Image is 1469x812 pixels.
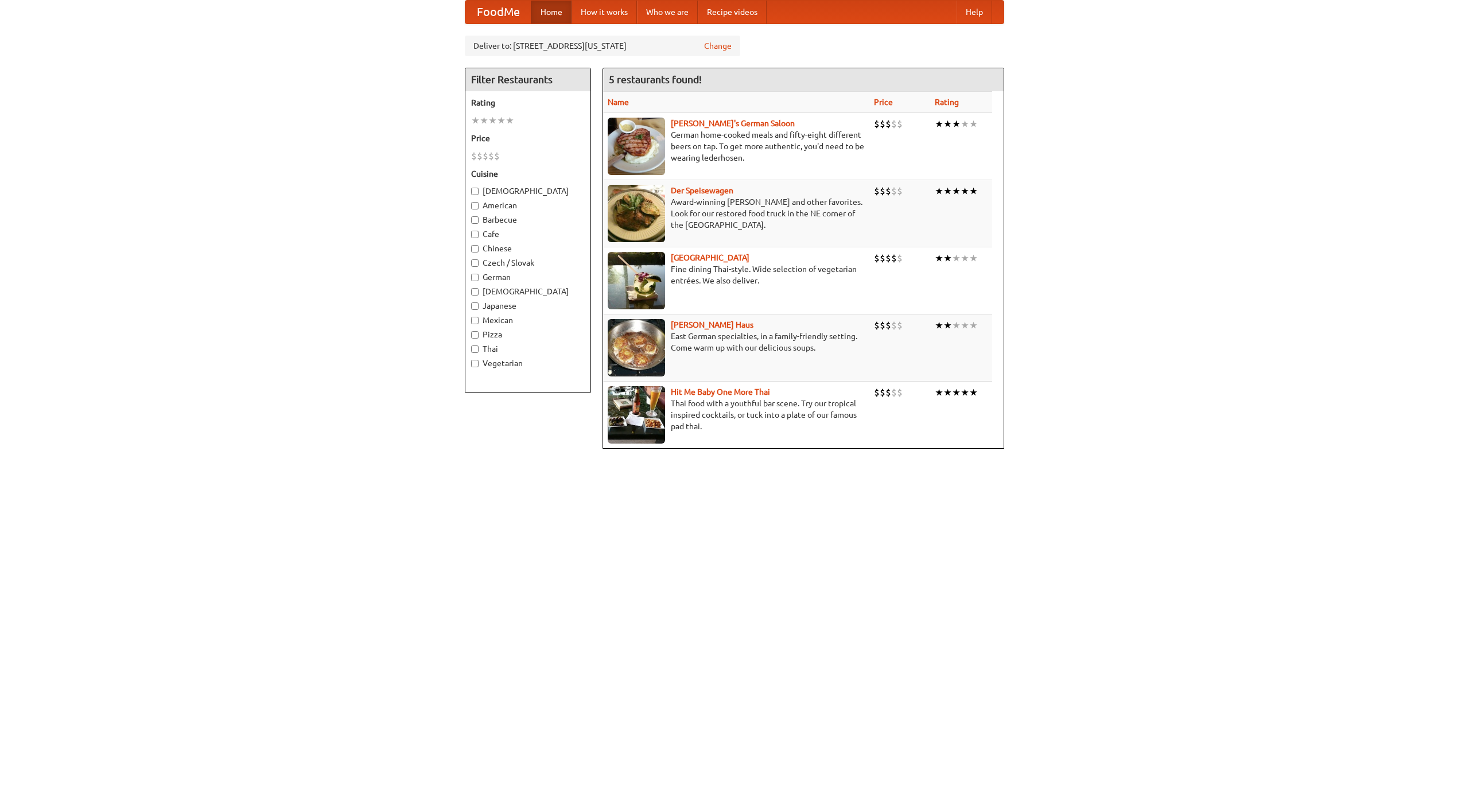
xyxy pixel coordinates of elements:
a: Change [704,40,732,52]
li: $ [874,386,880,399]
li: $ [897,185,903,197]
li: ★ [943,319,952,332]
h4: Filter Restaurants [465,68,590,91]
li: $ [885,252,891,265]
li: ★ [952,319,961,332]
a: Price [874,98,893,107]
input: Cafe [471,231,479,238]
img: esthers.jpg [608,118,665,175]
li: $ [897,252,903,265]
label: Thai [471,343,585,355]
input: Vegetarian [471,360,479,367]
h5: Price [471,133,585,144]
label: Mexican [471,314,585,326]
li: $ [897,319,903,332]
p: German home-cooked meals and fifty-eight different beers on tap. To get more authentic, you'd nee... [608,129,865,164]
ng-pluralize: 5 restaurants found! [609,74,702,85]
li: $ [874,185,880,197]
li: $ [494,150,500,162]
li: ★ [943,252,952,265]
li: ★ [952,386,961,399]
p: Fine dining Thai-style. Wide selection of vegetarian entrées. We also deliver. [608,263,865,286]
a: How it works [572,1,637,24]
li: ★ [935,319,943,332]
p: Award-winning [PERSON_NAME] and other favorites. Look for our restored food truck in the NE corne... [608,196,865,231]
li: $ [477,150,483,162]
li: ★ [488,114,497,127]
a: [PERSON_NAME] Haus [671,320,753,329]
li: $ [885,185,891,197]
a: Who we are [637,1,698,24]
img: speisewagen.jpg [608,185,665,242]
li: ★ [935,252,943,265]
li: $ [891,118,897,130]
input: Japanese [471,302,479,310]
label: German [471,271,585,283]
li: ★ [497,114,506,127]
li: $ [897,118,903,130]
li: $ [471,150,477,162]
input: American [471,202,479,209]
label: Cafe [471,228,585,240]
h5: Rating [471,97,585,108]
input: [DEMOGRAPHIC_DATA] [471,188,479,195]
li: ★ [935,118,943,130]
li: ★ [969,118,978,130]
input: Mexican [471,317,479,324]
input: Pizza [471,331,479,339]
li: $ [897,386,903,399]
li: $ [885,118,891,130]
a: Rating [935,98,959,107]
img: satay.jpg [608,252,665,309]
a: Hit Me Baby One More Thai [671,387,770,397]
input: Thai [471,345,479,353]
input: Chinese [471,245,479,252]
li: ★ [935,386,943,399]
li: ★ [943,185,952,197]
label: [DEMOGRAPHIC_DATA] [471,286,585,297]
li: ★ [952,118,961,130]
a: [PERSON_NAME]'s German Saloon [671,119,795,128]
a: Recipe videos [698,1,767,24]
label: Pizza [471,329,585,340]
label: Japanese [471,300,585,312]
li: $ [880,319,885,332]
li: ★ [952,185,961,197]
b: Der Speisewagen [671,186,733,195]
li: ★ [506,114,514,127]
li: $ [891,252,897,265]
p: Thai food with a youthful bar scene. Try our tropical inspired cocktails, or tuck into a plate of... [608,398,865,432]
img: babythai.jpg [608,386,665,444]
input: German [471,274,479,281]
li: $ [874,252,880,265]
li: $ [483,150,488,162]
div: Deliver to: [STREET_ADDRESS][US_STATE] [465,36,740,56]
li: ★ [943,386,952,399]
li: $ [891,386,897,399]
li: ★ [952,252,961,265]
li: $ [880,118,885,130]
h5: Cuisine [471,168,585,180]
li: ★ [961,118,969,130]
label: Czech / Slovak [471,257,585,269]
li: ★ [961,319,969,332]
input: Czech / Slovak [471,259,479,267]
li: $ [891,185,897,197]
li: ★ [969,319,978,332]
img: kohlhaus.jpg [608,319,665,376]
li: ★ [480,114,488,127]
li: $ [880,386,885,399]
li: ★ [935,185,943,197]
li: $ [880,252,885,265]
a: Home [531,1,572,24]
li: ★ [969,252,978,265]
li: $ [880,185,885,197]
li: ★ [969,185,978,197]
li: ★ [943,118,952,130]
a: [GEOGRAPHIC_DATA] [671,253,749,262]
a: Help [957,1,992,24]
